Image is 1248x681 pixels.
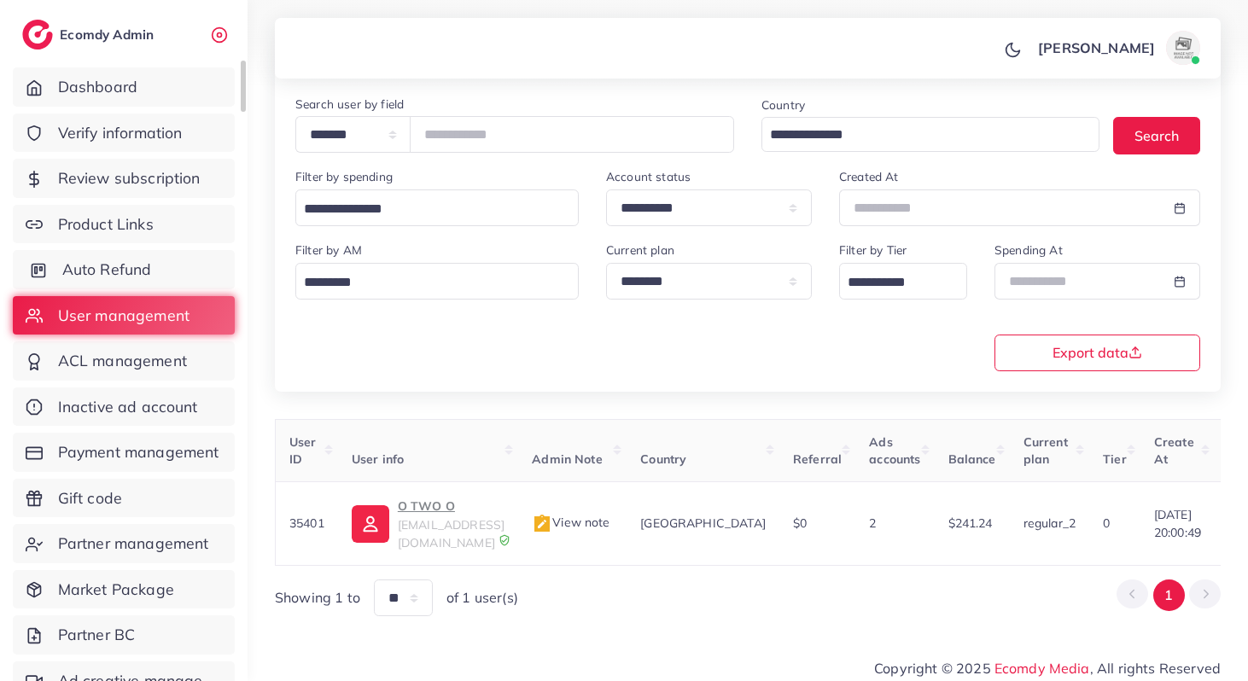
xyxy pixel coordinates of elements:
span: Balance [948,451,996,467]
a: Auto Refund [13,250,235,289]
label: Search user by field [295,96,404,113]
span: of 1 user(s) [446,588,518,608]
ul: Pagination [1117,579,1221,611]
span: Verify information [58,122,183,144]
span: Ads accounts [869,434,920,467]
a: Market Package [13,570,235,609]
button: Export data [994,335,1200,371]
a: Product Links [13,205,235,244]
span: Product Links [58,213,154,236]
span: Dashboard [58,76,137,98]
button: Search [1113,117,1200,154]
span: 35401 [289,515,324,531]
label: Current plan [606,242,674,259]
p: O TWO O [398,496,504,516]
a: Partner BC [13,615,235,655]
span: Admin Note [532,451,603,467]
p: [PERSON_NAME] [1038,38,1155,58]
input: Search for option [298,270,557,296]
a: Partner management [13,524,235,563]
a: logoEcomdy Admin [22,20,158,49]
label: Created At [839,168,899,185]
a: ACL management [13,341,235,381]
a: [PERSON_NAME]avatar [1029,31,1207,65]
div: Search for option [761,117,1099,152]
span: User management [58,305,190,327]
img: admin_note.cdd0b510.svg [532,514,552,534]
label: Account status [606,168,691,185]
img: avatar [1166,31,1200,65]
div: Search for option [295,263,579,300]
a: Inactive ad account [13,387,235,427]
span: Market Package [58,579,174,601]
label: Country [761,96,805,113]
span: $241.24 [948,515,993,531]
span: Referral [793,451,842,467]
span: Partner BC [58,624,136,646]
span: $0 [793,515,807,531]
span: 0 [1103,515,1110,531]
span: Partner management [58,533,209,555]
label: Filter by spending [295,168,393,185]
span: Auto Refund [62,259,152,281]
a: Dashboard [13,67,235,107]
input: Search for option [842,270,945,296]
span: [GEOGRAPHIC_DATA] [640,515,766,531]
a: O TWO O[EMAIL_ADDRESS][DOMAIN_NAME] [352,496,504,551]
label: Spending At [994,242,1063,259]
span: View note [532,515,609,530]
span: 2 [869,515,876,531]
a: User management [13,296,235,335]
span: Current plan [1023,434,1068,467]
span: Review subscription [58,167,201,189]
span: Create At [1154,434,1194,467]
label: Filter by AM [295,242,362,259]
button: Go to page 1 [1153,579,1185,611]
span: Tier [1103,451,1127,467]
span: [DATE] 20:00:49 [1154,506,1201,541]
input: Search for option [298,196,557,223]
a: Payment management [13,433,235,472]
span: Export data [1053,346,1142,359]
span: [EMAIL_ADDRESS][DOMAIN_NAME] [398,517,504,550]
div: Search for option [839,263,967,300]
span: Country [640,451,686,467]
img: logo [22,20,53,49]
a: Review subscription [13,159,235,198]
h2: Ecomdy Admin [60,26,158,43]
span: Copyright © 2025 [874,658,1221,678]
span: User info [352,451,404,467]
span: , All rights Reserved [1090,658,1221,678]
input: Search for option [764,122,1077,148]
span: Payment management [58,441,219,463]
img: 9CAL8B2pu8EFxCJHYAAAAldEVYdGRhdGU6Y3JlYXRlADIwMjItMTItMDlUMDQ6NTg6MzkrMDA6MDBXSlgLAAAAJXRFWHRkYXR... [499,534,510,546]
span: Showing 1 to [275,588,360,608]
div: Search for option [295,189,579,226]
img: ic-user-info.36bf1079.svg [352,505,389,543]
label: Filter by Tier [839,242,907,259]
a: Verify information [13,113,235,153]
a: Gift code [13,479,235,518]
span: Inactive ad account [58,396,198,418]
span: User ID [289,434,317,467]
span: Gift code [58,487,122,509]
span: regular_2 [1023,515,1076,531]
span: ACL management [58,350,187,372]
a: Ecomdy Media [994,660,1090,677]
